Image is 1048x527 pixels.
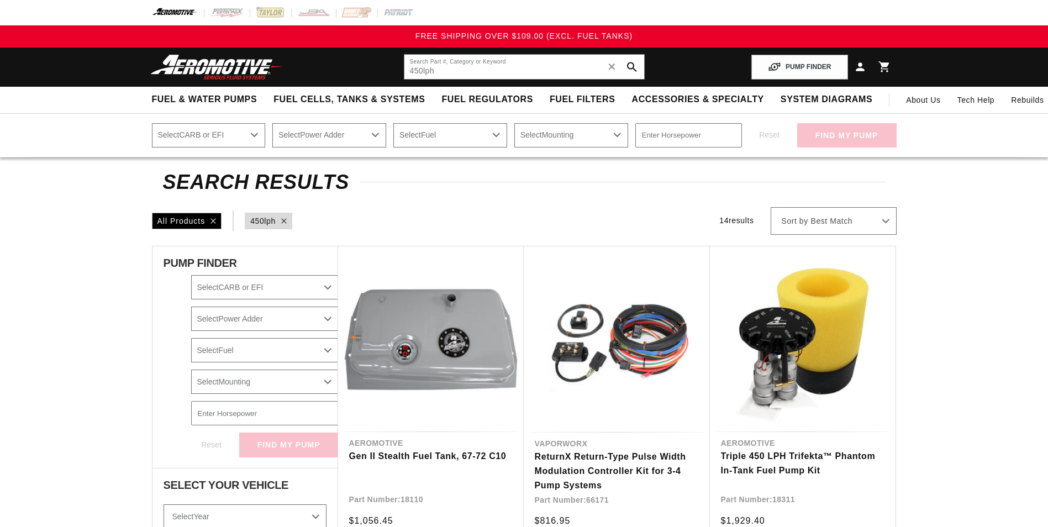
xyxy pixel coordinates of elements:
input: Enter Horsepower [635,123,742,147]
span: Fuel Cells, Tanks & Systems [273,94,425,106]
summary: Fuel Regulators [433,87,541,113]
img: Aeromotive [148,54,286,80]
summary: Accessories & Specialty [624,87,772,113]
select: Mounting [514,123,628,147]
select: Power Adder [191,307,339,331]
select: Fuel [393,123,507,147]
div: Select Your Vehicle [164,479,326,493]
h2: Search Results [163,173,886,191]
input: Search by Part Number, Category or Keyword [404,55,644,79]
span: Fuel Filters [550,94,615,106]
span: Fuel Regulators [441,94,533,106]
a: Triple 450 LPH Trifekta™ Phantom In-Tank Fuel Pump Kit [721,449,884,477]
select: Power Adder [272,123,386,147]
summary: Tech Help [949,87,1003,113]
summary: Fuel Cells, Tanks & Systems [265,87,433,113]
span: Sort by [782,216,808,227]
span: FREE SHIPPING OVER $109.00 (EXCL. FUEL TANKS) [415,31,633,40]
span: About Us [906,96,940,104]
div: All Products [152,213,222,229]
span: PUMP FINDER [164,257,237,268]
select: Sort by [771,207,897,235]
summary: Fuel Filters [541,87,624,113]
summary: System Diagrams [772,87,881,113]
span: Fuel & Water Pumps [152,94,257,106]
span: Accessories & Specialty [632,94,764,106]
a: ReturnX Return-Type Pulse Width Modulation Controller Kit for 3-4 Pump Systems [535,450,699,492]
span: System Diagrams [781,94,872,106]
span: Tech Help [957,94,995,106]
select: CARB or EFI [191,275,339,299]
span: Rebuilds [1011,94,1044,106]
select: Mounting [191,370,339,394]
select: CARB or EFI [152,123,266,147]
select: Fuel [191,338,339,362]
input: Enter Horsepower [191,401,339,425]
a: About Us [898,87,949,113]
span: ✕ [607,58,617,76]
a: 450lph [250,215,276,227]
span: 14 results [719,216,754,225]
summary: Fuel & Water Pumps [144,87,266,113]
button: search button [620,55,644,79]
button: PUMP FINDER [751,55,847,80]
a: Gen II Stealth Fuel Tank, 67-72 C10 [349,449,513,463]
